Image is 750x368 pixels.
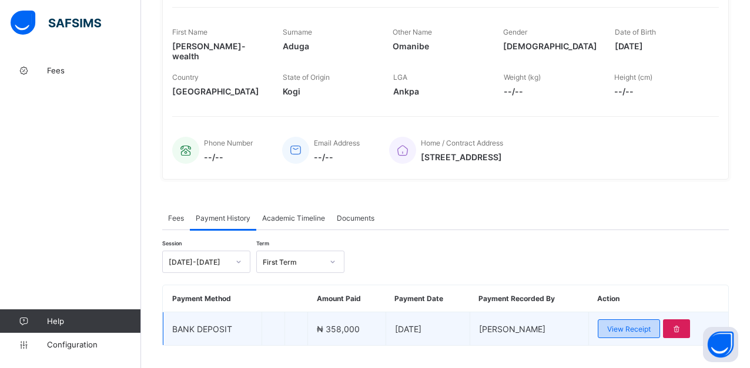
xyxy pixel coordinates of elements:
[11,11,101,35] img: safsims
[172,324,232,334] span: BANK DEPOSIT
[204,139,253,147] span: Phone Number
[172,41,265,61] span: [PERSON_NAME]-wealth
[479,324,545,334] span: [PERSON_NAME]
[615,28,656,36] span: Date of Birth
[314,139,360,147] span: Email Address
[283,73,330,82] span: State of Origin
[163,285,262,312] th: Payment Method
[504,86,597,96] span: --/--
[614,86,707,96] span: --/--
[283,28,312,36] span: Surname
[393,28,432,36] span: Other Name
[607,325,651,333] span: View Receipt
[168,214,184,222] span: Fees
[162,240,182,247] span: Session
[47,340,140,349] span: Configuration
[204,152,253,162] span: --/--
[47,66,141,75] span: Fees
[614,73,652,82] span: Height (cm)
[588,285,728,312] th: Action
[615,41,708,51] span: [DATE]
[283,41,376,51] span: Aduga
[172,73,199,82] span: Country
[283,86,376,96] span: Kogi
[393,86,486,96] span: Ankpa
[393,41,486,51] span: Omanibe
[421,139,503,147] span: Home / Contract Address
[504,73,541,82] span: Weight (kg)
[196,214,250,222] span: Payment History
[47,316,140,326] span: Help
[317,324,360,334] span: ₦ 358,000
[314,152,360,162] span: --/--
[256,240,269,247] span: Term
[393,73,407,82] span: LGA
[703,327,738,362] button: Open asap
[421,152,503,162] span: [STREET_ADDRESS]
[470,285,588,312] th: Payment Recorded By
[503,28,527,36] span: Gender
[172,86,265,96] span: [GEOGRAPHIC_DATA]
[395,324,421,334] span: [DATE]
[169,258,229,266] div: [DATE]-[DATE]
[337,214,374,222] span: Documents
[503,41,597,51] span: [DEMOGRAPHIC_DATA]
[172,28,207,36] span: First Name
[386,285,470,312] th: Payment Date
[308,285,386,312] th: Amount Paid
[262,214,325,222] span: Academic Timeline
[263,258,323,266] div: First Term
